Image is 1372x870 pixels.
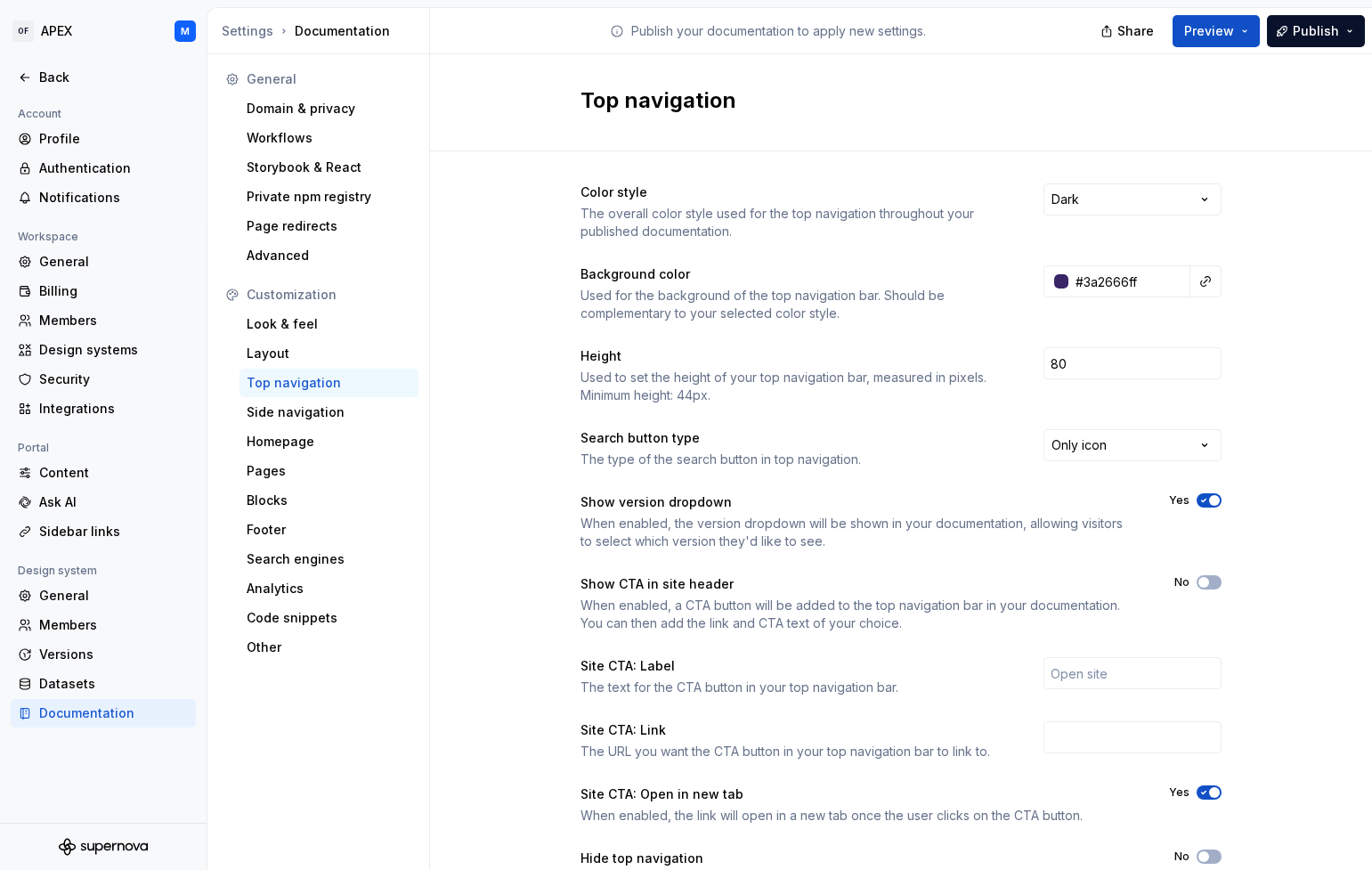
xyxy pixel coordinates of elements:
span: Share [1117,22,1154,40]
div: Content [39,464,189,482]
div: Search button type [580,429,1011,447]
a: Sidebar links [11,517,196,546]
a: Security [11,365,196,394]
div: Hide top navigation [580,850,1142,867]
p: Publish your documentation to apply new settings. [631,22,926,40]
a: Integrations [11,394,196,423]
div: The overall color style used for the top navigation throughout your published documentation. [580,205,1011,240]
div: Members [39,312,189,329]
a: General [11,248,196,276]
div: The text for the CTA button in your top navigation bar. [580,679,1011,696]
div: Design systems [39,341,189,359]
h2: Top navigation [580,86,1200,115]
a: Look & feel [239,310,418,338]
a: Content [11,459,196,487]
div: Blocks [247,492,411,509]
div: Advanced [247,247,411,264]
a: Private npm registry [239,183,418,211]
a: Footer [239,516,418,544]
div: OF [12,20,34,42]
div: Pages [247,462,411,480]
div: Search engines [247,550,411,568]
div: Account [11,103,69,125]
a: Billing [11,277,196,305]
div: Customization [247,286,411,304]
div: Domain & privacy [247,100,411,118]
a: Other [239,633,418,662]
label: Yes [1169,785,1189,800]
button: Publish [1267,15,1365,47]
a: Top navigation [239,369,418,397]
div: Datasets [39,675,189,693]
div: Homepage [247,433,411,451]
div: Versions [39,646,189,663]
a: Design systems [11,336,196,364]
div: Background color [580,265,1011,283]
div: Private npm registry [247,188,411,206]
a: Datasets [11,670,196,698]
div: Notifications [39,189,189,207]
div: M [181,24,190,38]
div: Ask AI [39,493,189,511]
a: Page redirects [239,212,418,240]
div: Show version dropdown [580,493,1137,511]
div: Used to set the height of your top navigation bar, measured in pixels. Minimum height: 44px. [580,369,1011,404]
div: Page redirects [247,217,411,235]
div: Analytics [247,580,411,598]
div: Color style [580,183,1011,201]
a: Workflows [239,124,418,152]
a: Layout [239,339,418,368]
div: Design system [11,560,104,581]
div: Profile [39,130,189,148]
div: Members [39,616,189,634]
span: Publish [1293,22,1339,40]
button: Preview [1173,15,1260,47]
a: Pages [239,457,418,485]
a: Documentation [11,699,196,728]
div: Site CTA: Open in new tab [580,785,1137,803]
a: Search engines [239,545,418,573]
input: 68 [1043,347,1222,379]
a: Notifications [11,183,196,212]
div: General [39,253,189,271]
input: Open site [1043,657,1222,689]
div: Portal [11,437,56,459]
button: OFAPEXM [4,12,203,51]
a: Homepage [239,427,418,456]
a: Back [11,63,196,92]
div: Storybook & React [247,159,411,176]
a: Versions [11,640,196,669]
div: Sidebar links [39,523,189,541]
div: When enabled, a CTA button will be added to the top navigation bar in your documentation. You can... [580,597,1142,632]
div: Code snippets [247,609,411,627]
span: Preview [1184,22,1234,40]
a: Side navigation [239,398,418,427]
label: No [1174,850,1189,864]
div: Security [39,370,189,388]
div: The URL you want the CTA button in your top navigation bar to link to. [580,743,1011,760]
div: Footer [247,521,411,539]
div: General [247,70,411,88]
a: Storybook & React [239,153,418,182]
a: Advanced [239,241,418,270]
button: Settings [222,22,273,40]
div: Height [580,347,1011,365]
button: Share [1092,15,1165,47]
a: Members [11,306,196,335]
div: Back [39,69,189,86]
svg: Supernova Logo [59,838,148,856]
label: Yes [1169,493,1189,508]
div: Billing [39,282,189,300]
label: No [1174,575,1189,589]
a: Authentication [11,154,196,183]
div: Workflows [247,129,411,147]
a: Analytics [239,574,418,603]
a: Blocks [239,486,418,515]
div: Other [247,638,411,656]
a: Code snippets [239,604,418,632]
div: Site CTA: Label [580,657,1011,675]
div: When enabled, the version dropdown will be shown in your documentation, allowing visitors to sele... [580,515,1137,550]
div: Look & feel [247,315,411,333]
